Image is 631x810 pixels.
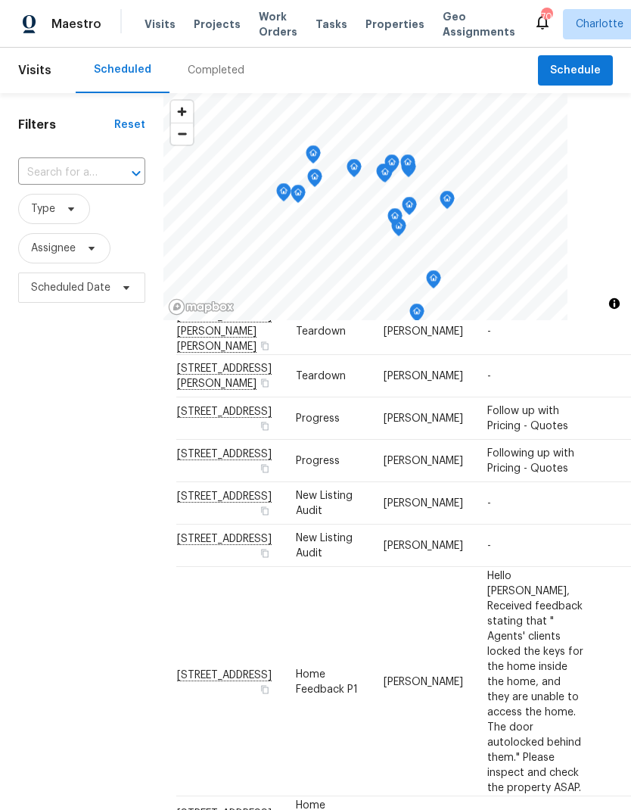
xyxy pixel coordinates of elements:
[296,326,346,336] span: Teardown
[31,280,110,295] span: Scheduled Date
[376,164,391,187] div: Map marker
[384,413,463,424] span: [PERSON_NAME]
[541,9,552,24] div: 70
[145,17,176,32] span: Visits
[347,159,362,182] div: Map marker
[384,154,399,178] div: Map marker
[291,185,306,208] div: Map marker
[384,326,463,336] span: [PERSON_NAME]
[440,191,455,214] div: Map marker
[487,541,491,551] span: -
[259,9,297,39] span: Work Orders
[296,668,358,694] span: Home Feedback P1
[550,61,601,80] span: Schedule
[387,208,403,232] div: Map marker
[538,55,613,86] button: Schedule
[315,19,347,30] span: Tasks
[296,456,340,466] span: Progress
[296,533,353,559] span: New Listing Audit
[384,371,463,382] span: [PERSON_NAME]
[94,62,151,77] div: Scheduled
[51,17,101,32] span: Maestro
[126,163,147,184] button: Open
[296,413,340,424] span: Progress
[487,406,568,431] span: Follow up with Pricing - Quotes
[171,101,193,123] button: Zoom in
[114,117,145,132] div: Reset
[605,294,623,313] button: Toggle attribution
[365,17,424,32] span: Properties
[18,54,51,87] span: Visits
[400,154,415,178] div: Map marker
[487,326,491,336] span: -
[409,304,424,327] div: Map marker
[296,491,353,516] span: New Listing Audit
[31,241,76,256] span: Assignee
[384,456,463,466] span: [PERSON_NAME]
[188,63,244,78] div: Completed
[31,201,55,217] span: Type
[610,295,619,312] span: Toggle attribution
[171,123,193,145] button: Zoom out
[307,169,322,192] div: Map marker
[258,376,272,390] button: Copy Address
[18,161,103,185] input: Search for an address...
[384,498,463,509] span: [PERSON_NAME]
[296,371,346,382] span: Teardown
[258,419,272,433] button: Copy Address
[443,9,515,39] span: Geo Assignments
[487,498,491,509] span: -
[276,183,291,207] div: Map marker
[258,547,272,560] button: Copy Address
[163,93,567,320] canvas: Map
[306,145,321,169] div: Map marker
[18,117,114,132] h1: Filters
[258,462,272,475] button: Copy Address
[487,371,491,382] span: -
[258,504,272,518] button: Copy Address
[258,682,272,696] button: Copy Address
[194,17,241,32] span: Projects
[576,17,623,32] span: Charlotte
[258,338,272,352] button: Copy Address
[402,197,417,220] div: Map marker
[487,570,583,793] span: Hello [PERSON_NAME], Received feedback stating that " Agents' clients locked the keys for the hom...
[384,541,463,551] span: [PERSON_NAME]
[168,298,235,316] a: Mapbox homepage
[384,676,463,687] span: [PERSON_NAME]
[487,448,574,474] span: Following up with Pricing - Quotes
[378,164,393,188] div: Map marker
[426,270,441,294] div: Map marker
